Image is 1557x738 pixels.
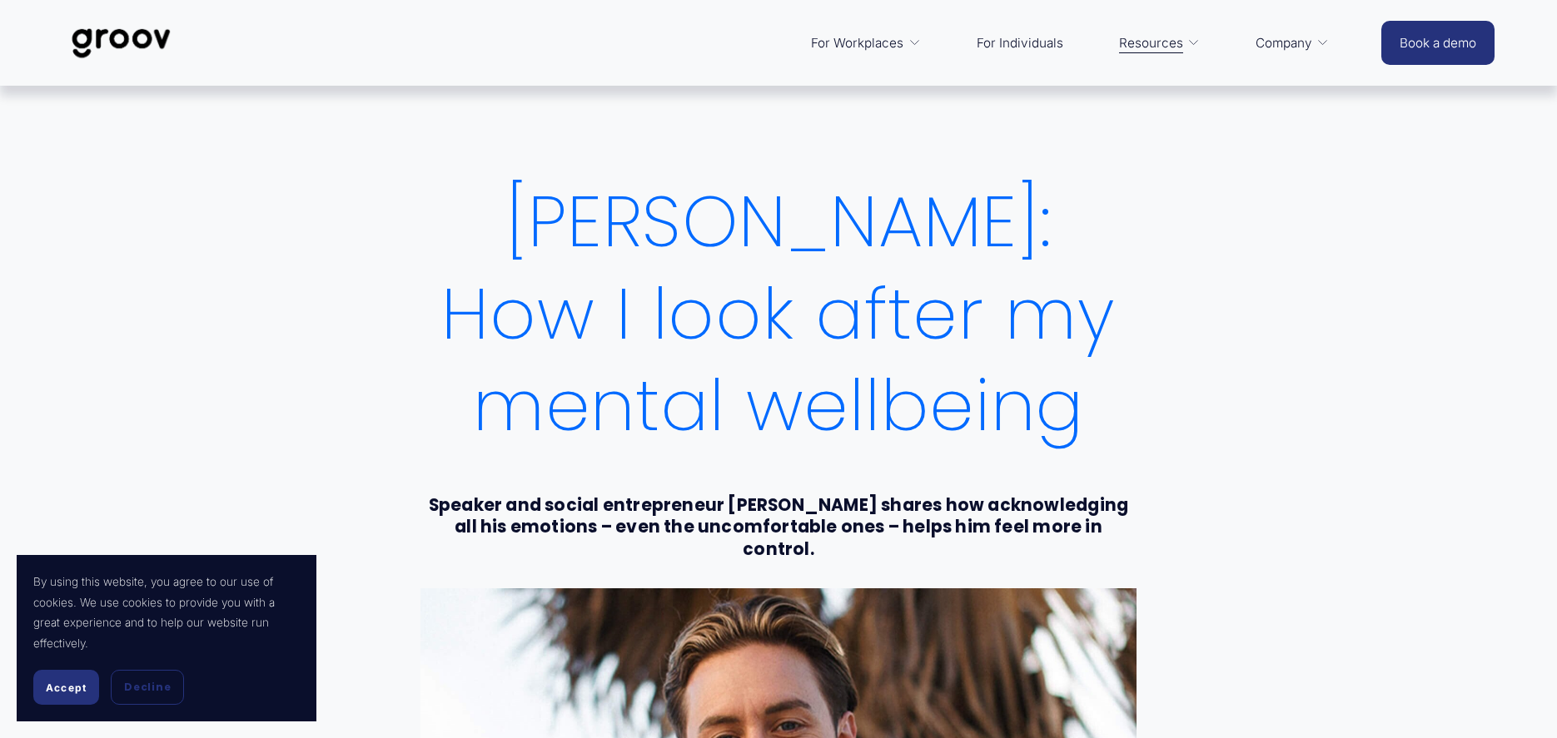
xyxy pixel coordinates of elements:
a: For Individuals [968,23,1072,63]
a: folder dropdown [1247,23,1338,63]
span: Company [1256,32,1312,55]
span: Resources [1119,32,1183,55]
p: By using this website, you agree to our use of cookies. We use cookies to provide you with a grea... [33,572,300,653]
span: Accept [46,681,87,694]
button: Accept [33,670,99,705]
a: folder dropdown [803,23,929,63]
a: folder dropdown [1111,23,1209,63]
button: Decline [111,670,184,705]
strong: Speaker and social entrepreneur [PERSON_NAME] shares how acknowledging all his emotions – even th... [429,493,1132,561]
span: For Workplaces [811,32,903,55]
h1: [PERSON_NAME]: How I look after my mental wellbeing [420,176,1137,453]
span: Decline [124,680,171,695]
section: Cookie banner [17,555,316,721]
a: Book a demo [1381,21,1495,65]
img: Groov | Workplace Science Platform | Unlock Performance | Drive Results [62,16,180,71]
